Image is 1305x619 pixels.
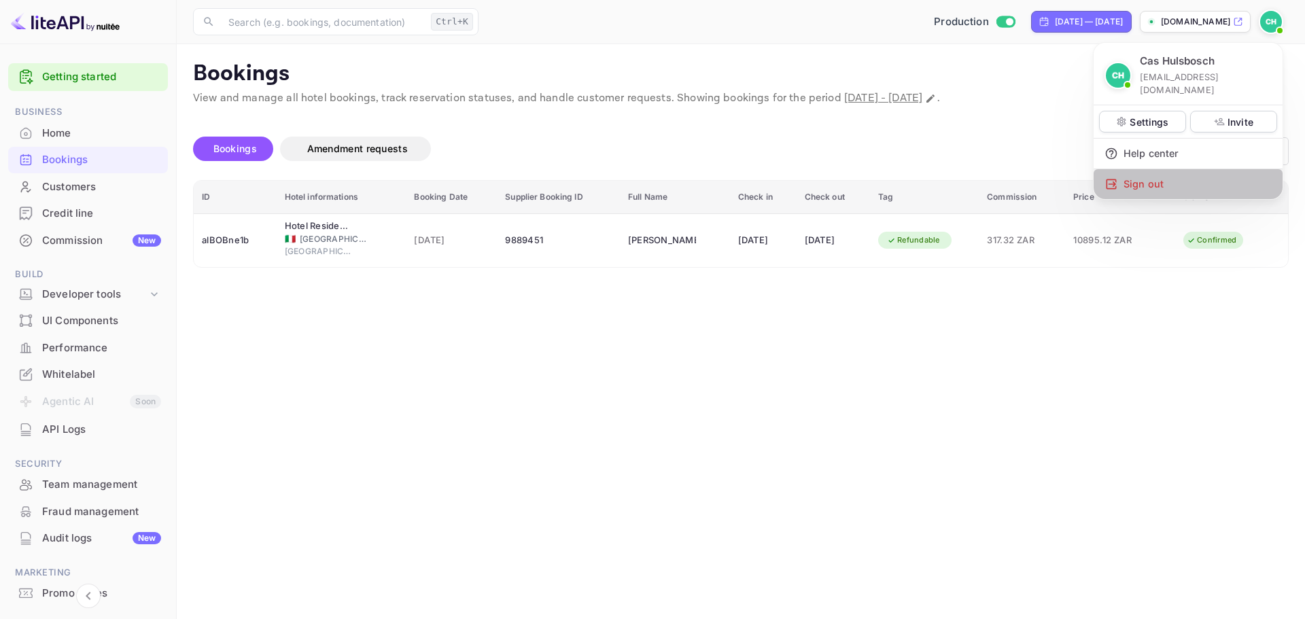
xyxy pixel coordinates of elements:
div: Sign out [1094,169,1283,199]
p: Settings [1130,115,1168,129]
img: Cas Hulsbosch [1106,63,1130,88]
p: Invite [1228,115,1253,129]
p: [EMAIL_ADDRESS][DOMAIN_NAME] [1140,71,1272,96]
div: Help center [1094,139,1283,169]
p: Cas Hulsbosch [1140,54,1215,69]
